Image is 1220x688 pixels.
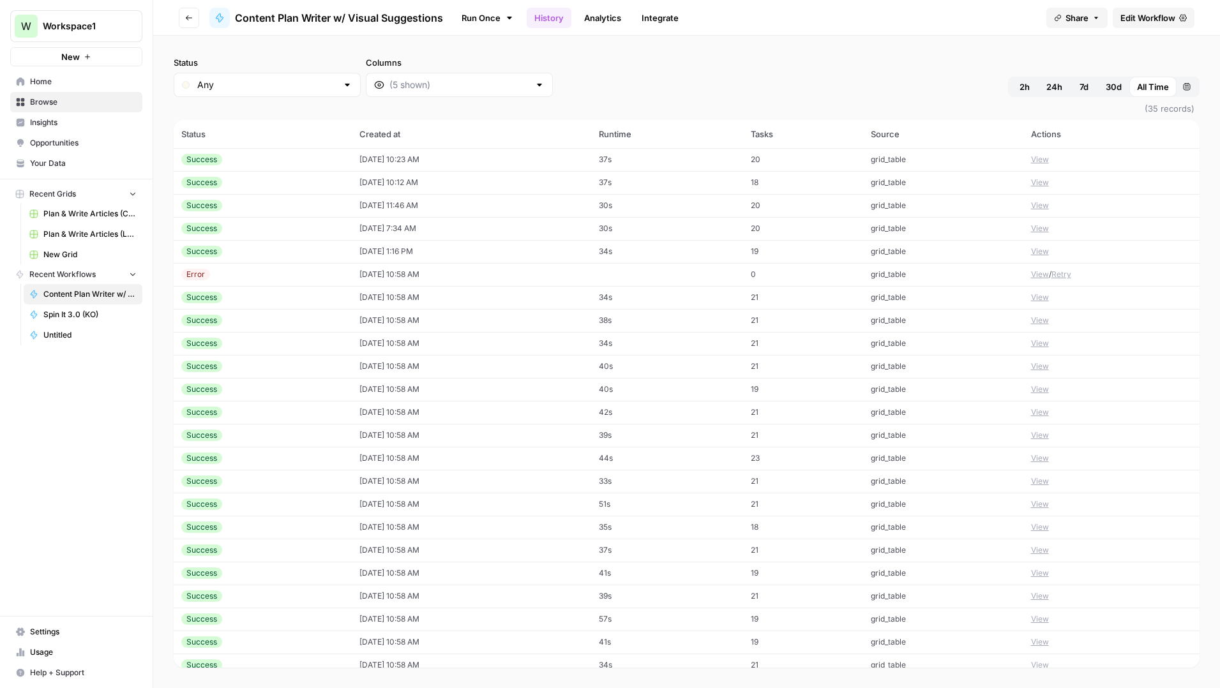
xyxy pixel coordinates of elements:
td: 21 [743,585,862,608]
div: Success [181,590,222,602]
td: grid_table [863,332,1023,355]
div: Success [181,475,222,487]
td: 18 [743,516,862,539]
td: 18 [743,171,862,194]
span: Home [30,76,137,87]
button: New [10,47,142,66]
button: View [1031,361,1049,372]
span: Insights [30,117,137,128]
a: Integrate [634,8,686,28]
td: 34s [591,332,743,355]
td: / [1023,263,1200,286]
td: 19 [743,240,862,263]
td: [DATE] 10:58 AM [352,562,591,585]
a: New Grid [24,244,142,265]
td: grid_table [863,378,1023,401]
td: [DATE] 10:58 AM [352,401,591,424]
div: Success [181,338,222,349]
button: Recent Grids [10,184,142,204]
td: 37s [591,539,743,562]
td: 39s [591,424,743,447]
button: Recent Workflows [10,265,142,284]
td: [DATE] 11:46 AM [352,194,591,217]
button: View [1031,567,1049,579]
button: Help + Support [10,662,142,683]
button: View [1031,200,1049,211]
button: View [1031,659,1049,671]
div: Success [181,521,222,533]
label: Columns [366,56,553,69]
td: [DATE] 10:58 AM [352,332,591,355]
div: Success [181,154,222,165]
a: Plan & Write Articles (LUSPS) [24,224,142,244]
div: Success [181,200,222,211]
td: 20 [743,148,862,171]
span: Opportunities [30,137,137,149]
td: grid_table [863,470,1023,493]
td: grid_table [863,263,1023,286]
td: 21 [743,355,862,378]
button: View [1031,498,1049,510]
a: Insights [10,112,142,133]
button: Retry [1051,269,1071,280]
input: Any [197,79,337,91]
span: (35 records) [174,97,1200,120]
td: [DATE] 1:16 PM [352,240,591,263]
th: Status [174,120,352,148]
span: Share [1066,11,1088,24]
button: 7d [1070,77,1098,97]
a: Content Plan Writer w/ Visual Suggestions [24,284,142,304]
div: Success [181,636,222,648]
td: grid_table [863,493,1023,516]
td: 30s [591,217,743,240]
td: grid_table [863,516,1023,539]
div: Success [181,315,222,326]
span: 2h [1020,80,1030,93]
td: 35s [591,516,743,539]
td: [DATE] 10:58 AM [352,539,591,562]
a: Run Once [453,7,522,29]
span: New [61,50,80,63]
td: 37s [591,171,743,194]
button: 2h [1011,77,1039,97]
td: 33s [591,470,743,493]
a: Spin It 3.0 (KO) [24,304,142,325]
td: 21 [743,539,862,562]
button: View [1031,269,1049,280]
button: View [1031,154,1049,165]
span: Help + Support [30,667,137,678]
td: 39s [591,585,743,608]
td: 20 [743,194,862,217]
th: Actions [1023,120,1200,148]
span: Workspace1 [43,20,120,33]
td: 19 [743,378,862,401]
button: 24h [1039,77,1070,97]
td: [DATE] 10:58 AM [352,355,591,378]
td: grid_table [863,562,1023,585]
button: View [1031,407,1049,418]
td: grid_table [863,240,1023,263]
td: 34s [591,286,743,309]
td: 21 [743,654,862,677]
td: 44s [591,447,743,470]
span: Recent Grids [29,188,76,200]
span: W [21,19,31,34]
th: Source [863,120,1023,148]
button: View [1031,246,1049,257]
td: 34s [591,654,743,677]
span: Untitled [43,329,137,341]
td: grid_table [863,539,1023,562]
button: View [1031,636,1049,648]
button: Share [1046,8,1108,28]
td: 38s [591,309,743,332]
a: Usage [10,642,142,662]
div: Success [181,384,222,395]
td: [DATE] 10:58 AM [352,470,591,493]
td: 21 [743,332,862,355]
td: 20 [743,217,862,240]
td: grid_table [863,286,1023,309]
a: Browse [10,92,142,112]
button: View [1031,177,1049,188]
td: grid_table [863,654,1023,677]
td: grid_table [863,631,1023,654]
